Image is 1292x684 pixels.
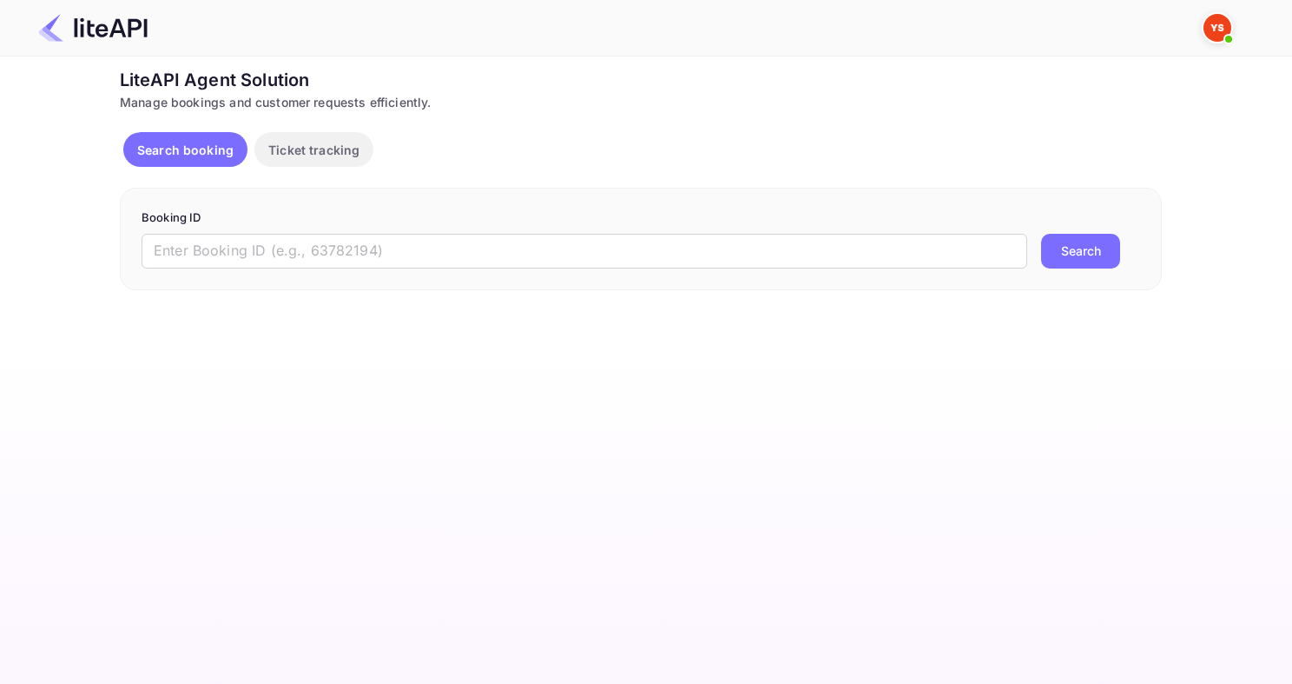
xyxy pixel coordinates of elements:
[142,209,1140,227] p: Booking ID
[120,93,1162,111] div: Manage bookings and customer requests efficiently.
[137,141,234,159] p: Search booking
[38,14,148,42] img: LiteAPI Logo
[1203,14,1231,42] img: Yandex Support
[142,234,1027,269] input: Enter Booking ID (e.g., 63782194)
[1041,234,1120,269] button: Search
[120,67,1162,93] div: LiteAPI Agent Solution
[268,141,359,159] p: Ticket tracking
